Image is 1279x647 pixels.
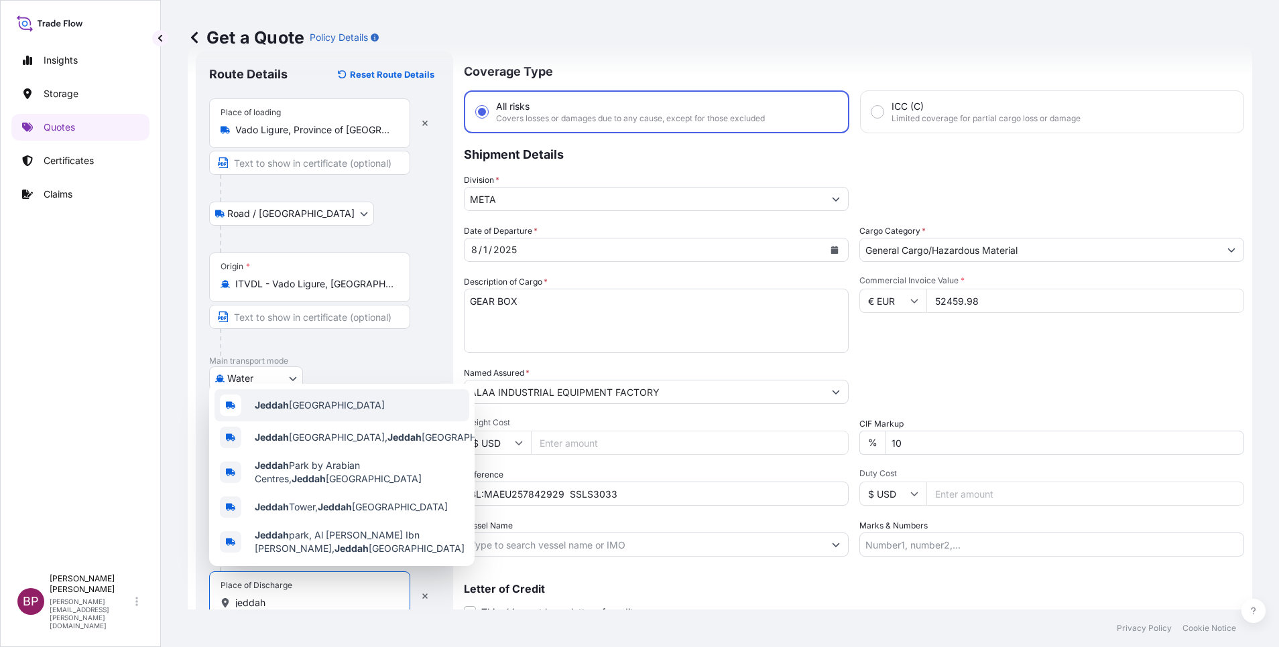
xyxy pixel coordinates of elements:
b: Jeddah [255,399,289,411]
div: / [489,242,492,258]
span: ICC (C) [892,100,924,113]
span: Covers losses or damages due to any cause, except for those excluded [496,113,765,124]
b: Jeddah [255,501,289,512]
div: month, [470,242,479,258]
p: Certificates [44,154,94,167]
label: Reference [464,468,503,482]
div: Place of Discharge [221,580,292,591]
input: Origin [235,277,393,291]
b: Jeddah [255,459,289,471]
span: Limited coverage for partial cargo loss or damage [892,113,1081,124]
div: % [859,431,886,455]
p: Cookie Notice [1182,623,1236,634]
span: BP [23,595,39,608]
b: Jeddah [255,431,289,443]
b: Jeddah [387,431,422,443]
b: Jeddah [255,529,289,541]
b: Jeddah [292,473,326,484]
span: [GEOGRAPHIC_DATA], [GEOGRAPHIC_DATA] [255,431,517,444]
input: Enter amount [531,431,849,455]
input: Place of loading [235,123,393,137]
label: Marks & Numbers [859,519,928,532]
span: Tower, [GEOGRAPHIC_DATA] [255,500,448,514]
p: Privacy Policy [1117,623,1172,634]
button: Show suggestions [1219,238,1243,262]
span: Water [227,372,253,385]
p: [PERSON_NAME][EMAIL_ADDRESS][PERSON_NAME][DOMAIN_NAME] [50,597,133,630]
p: [PERSON_NAME] [PERSON_NAME] [50,573,133,595]
input: Enter percentage [886,431,1244,455]
button: Show suggestions [824,380,848,404]
div: Place of loading [221,107,281,118]
div: year, [492,242,518,258]
span: Date of Departure [464,224,538,238]
input: Full name [465,380,824,404]
input: Enter amount [926,482,1244,506]
label: CIF Markup [859,417,904,431]
button: Show suggestions [824,187,848,211]
p: Claims [44,188,72,201]
span: Road / [GEOGRAPHIC_DATA] [227,207,355,220]
label: Description of Cargo [464,275,548,289]
b: Jeddah [334,543,369,554]
input: Text to appear on certificate [209,305,410,329]
input: Type to search vessel name or IMO [465,532,824,557]
input: Place of Discharge [235,596,393,609]
b: Jeddah [318,501,352,512]
label: Cargo Category [859,224,926,238]
p: Quotes [44,121,75,134]
span: All risks [496,100,530,113]
button: Show suggestions [824,532,848,557]
p: Insights [44,54,78,67]
label: Vessel Name [464,519,513,532]
span: Park by Arabian Centres, [GEOGRAPHIC_DATA] [255,459,464,486]
p: Letter of Credit [464,583,1244,594]
span: Commercial Invoice Value [859,275,1244,286]
p: Policy Details [310,31,368,44]
label: Named Assured [464,366,530,380]
p: Storage [44,87,78,100]
input: Text to appear on certificate [209,151,410,175]
input: Select a commodity type [860,238,1219,262]
div: / [479,242,482,258]
input: Your internal reference [464,482,849,506]
p: Main transport mode [209,356,440,366]
input: Number1, number2,... [859,532,1244,557]
span: [GEOGRAPHIC_DATA] [255,399,385,412]
span: Duty Cost [859,468,1244,479]
p: Get a Quote [188,27,304,48]
span: This shipment has a letter of credit [481,605,633,619]
div: Show suggestions [209,384,475,566]
button: Select transport [209,366,303,390]
input: Type amount [926,289,1244,313]
input: Type to search division [465,187,824,211]
div: day, [482,242,489,258]
button: Calendar [824,239,845,261]
span: Freight Cost [464,417,849,428]
p: Shipment Details [464,133,1244,173]
span: park, Al [PERSON_NAME] Ibn [PERSON_NAME], [GEOGRAPHIC_DATA] [255,528,465,555]
div: Origin [221,261,250,272]
button: Select transport [209,202,374,226]
label: Division [464,173,499,187]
